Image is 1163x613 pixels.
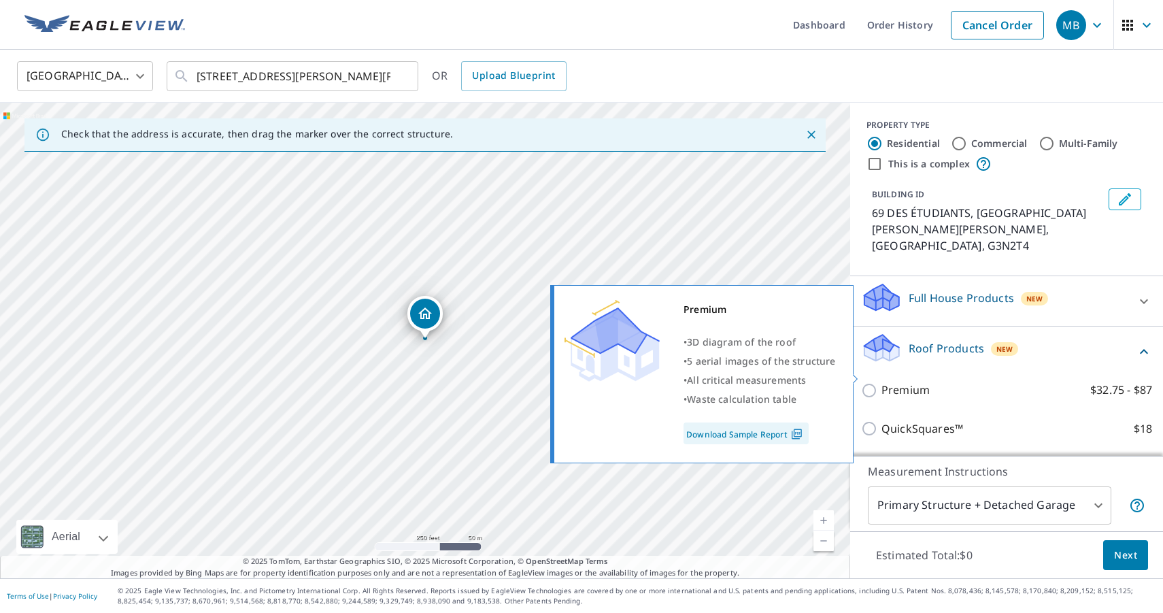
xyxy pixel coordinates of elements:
[24,15,185,35] img: EV Logo
[472,67,555,84] span: Upload Blueprint
[865,540,983,570] p: Estimated Total: $0
[432,61,567,91] div: OR
[888,157,970,171] label: This is a complex
[868,463,1145,480] p: Measurement Instructions
[1109,188,1141,210] button: Edit building 1
[813,531,834,551] a: Current Level 17, Zoom Out
[1056,10,1086,40] div: MB
[866,119,1147,131] div: PROPERTY TYPE
[118,586,1156,606] p: © 2025 Eagle View Technologies, Inc. and Pictometry International Corp. All Rights Reserved. Repo...
[7,591,49,601] a: Terms of Use
[788,428,806,440] img: Pdf Icon
[872,188,924,200] p: BUILDING ID
[1090,382,1152,399] p: $32.75 - $87
[687,354,835,367] span: 5 aerial images of the structure
[61,128,453,140] p: Check that the address is accurate, then drag the marker over the correct structure.
[951,11,1044,39] a: Cancel Order
[909,340,984,357] p: Roof Products
[684,390,836,409] div: •
[526,556,583,566] a: OpenStreetMap
[687,374,806,386] span: All critical measurements
[861,282,1152,320] div: Full House ProductsNew
[684,371,836,390] div: •
[407,296,443,338] div: Dropped pin, building 1, Residential property, 69 DES ÉTUDIANTS SAINTE-CATHERINE-DE-LA-JACQUES-CA...
[684,423,809,444] a: Download Sample Report
[197,57,390,95] input: Search by address or latitude-longitude
[1129,497,1145,514] span: Your report will include the primary structure and a detached garage if one exists.
[813,510,834,531] a: Current Level 17, Zoom In
[1059,137,1118,150] label: Multi-Family
[971,137,1028,150] label: Commercial
[564,300,660,382] img: Premium
[1114,547,1137,564] span: Next
[881,382,930,399] p: Premium
[868,486,1111,525] div: Primary Structure + Detached Garage
[684,352,836,371] div: •
[887,137,940,150] label: Residential
[7,592,97,600] p: |
[684,333,836,352] div: •
[872,205,1103,254] p: 69 DES ÉTUDIANTS, [GEOGRAPHIC_DATA][PERSON_NAME][PERSON_NAME], [GEOGRAPHIC_DATA], G3N2T4
[684,300,836,319] div: Premium
[53,591,97,601] a: Privacy Policy
[243,556,608,567] span: © 2025 TomTom, Earthstar Geographics SIO, © 2025 Microsoft Corporation, ©
[861,332,1152,371] div: Roof ProductsNew
[687,335,796,348] span: 3D diagram of the roof
[803,126,820,144] button: Close
[881,420,963,437] p: QuickSquares™
[461,61,566,91] a: Upload Blueprint
[687,393,796,405] span: Waste calculation table
[1134,420,1152,437] p: $18
[48,520,84,554] div: Aerial
[16,520,118,554] div: Aerial
[1103,540,1148,571] button: Next
[17,57,153,95] div: [GEOGRAPHIC_DATA]
[909,290,1014,306] p: Full House Products
[996,344,1013,354] span: New
[586,556,608,566] a: Terms
[1026,293,1043,304] span: New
